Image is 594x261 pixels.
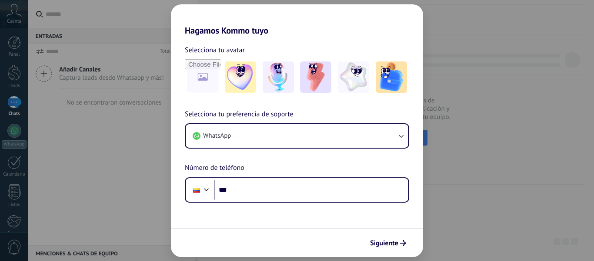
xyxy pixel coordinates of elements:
button: Siguiente [366,236,410,251]
img: -2.jpeg [263,61,294,93]
img: -3.jpeg [300,61,331,93]
button: WhatsApp [186,124,408,148]
h2: Hagamos Kommo tuyo [171,4,423,36]
span: Selecciona tu avatar [185,44,245,56]
div: Colombia: + 57 [188,181,205,199]
span: Selecciona tu preferencia de soporte [185,109,294,120]
img: -5.jpeg [376,61,407,93]
span: WhatsApp [203,132,231,140]
span: Número de teléfono [185,163,244,174]
img: -1.jpeg [225,61,256,93]
img: -4.jpeg [338,61,369,93]
span: Siguiente [370,240,398,246]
